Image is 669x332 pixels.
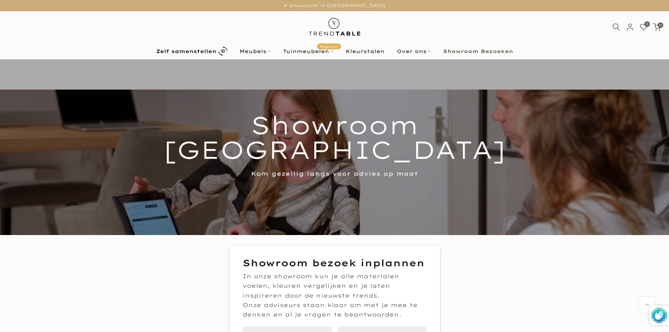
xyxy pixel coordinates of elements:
p: Onze adviseurs staan klaar om met je mee te denken en al je vragen te beantwoorden. [243,300,427,319]
iframe: bot-iframe [1,183,138,303]
span: 0 [658,22,663,28]
b: Showroom Bezoeken [443,49,513,54]
img: Beschermd door hCaptcha [651,306,667,325]
span: 0 [644,21,650,27]
a: Zelf samenstellen [150,45,233,57]
p: In onze showroom kun je alle materialen voelen, kleuren vergelijken en je laten inspireren door d... [243,272,427,300]
a: Over ons [391,47,437,56]
p: ✔ Showroom in [GEOGRAPHIC_DATA] [9,2,660,9]
span: Populair [317,43,341,49]
a: 0 [640,23,648,31]
a: 0 [653,23,661,31]
a: Showroom Bezoeken [437,47,519,56]
a: Meubels [233,47,277,56]
h3: Showroom bezoek inplannen [243,256,427,270]
iframe: toggle-frame [1,296,36,331]
img: trend-table [304,11,365,43]
a: TuinmeubelenPopulair [277,47,339,56]
a: Kleurstalen [339,47,391,56]
a: Terug naar boven [639,297,655,313]
b: Zelf samenstellen [156,49,216,54]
